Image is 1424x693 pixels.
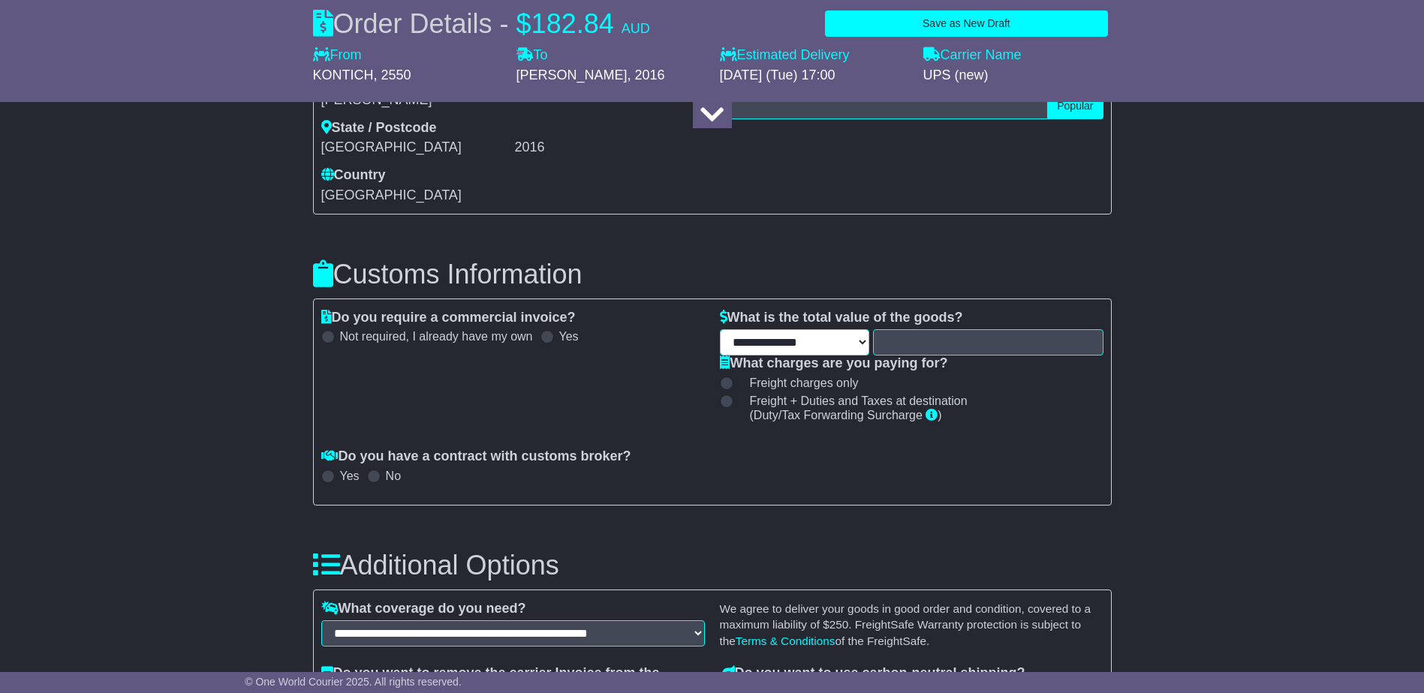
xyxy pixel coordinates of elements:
div: UPS (new) [923,67,1112,84]
label: From [313,47,362,64]
label: Not required, I already have my own [340,329,533,343]
span: , 2016 [628,67,665,82]
span: Freight + Duties and Taxes at destination [750,394,968,408]
label: Carrier Name [923,47,1022,64]
div: [GEOGRAPHIC_DATA] [321,139,511,156]
label: What charges are you paying for? [720,355,948,372]
label: Do you require a commercial invoice? [321,310,576,326]
span: [GEOGRAPHIC_DATA] [321,187,462,202]
div: Order Details - [313,7,650,40]
div: 2016 [515,139,705,156]
span: $ [516,8,531,39]
span: KONTICH [313,67,374,82]
span: (Duty/Tax Forwarding Surcharge ) [750,408,942,422]
label: Do you want to use carbon-neutral shipping? [720,665,1025,682]
label: To [516,47,548,64]
span: 250 [829,618,849,631]
span: © One World Courier 2025. All rights reserved. [245,676,462,688]
h3: Customs Information [313,259,1112,289]
label: Yes [340,469,360,483]
label: No [386,469,401,483]
label: Freight charges only [731,376,859,390]
button: Save as New Draft [825,10,1107,37]
span: 182.84 [531,8,614,39]
div: [DATE] (Tue) 17:00 [720,67,908,84]
label: What is the total value of the goods? [720,310,963,326]
span: , 2550 [374,67,411,82]
span: AUD [622,21,650,36]
small: We agree to deliver your goods in good order and condition, covered to a maximum liability of $ .... [720,602,1091,647]
span: [PERSON_NAME] [516,67,628,82]
label: Country [321,167,386,184]
h3: Additional Options [313,550,1112,580]
label: Do you have a contract with customs broker? [321,448,631,465]
label: Yes [559,329,579,343]
label: Estimated Delivery [720,47,908,64]
label: What coverage do you need? [321,601,526,617]
label: State / Postcode [321,120,437,136]
a: Terms & Conditions [736,634,835,647]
